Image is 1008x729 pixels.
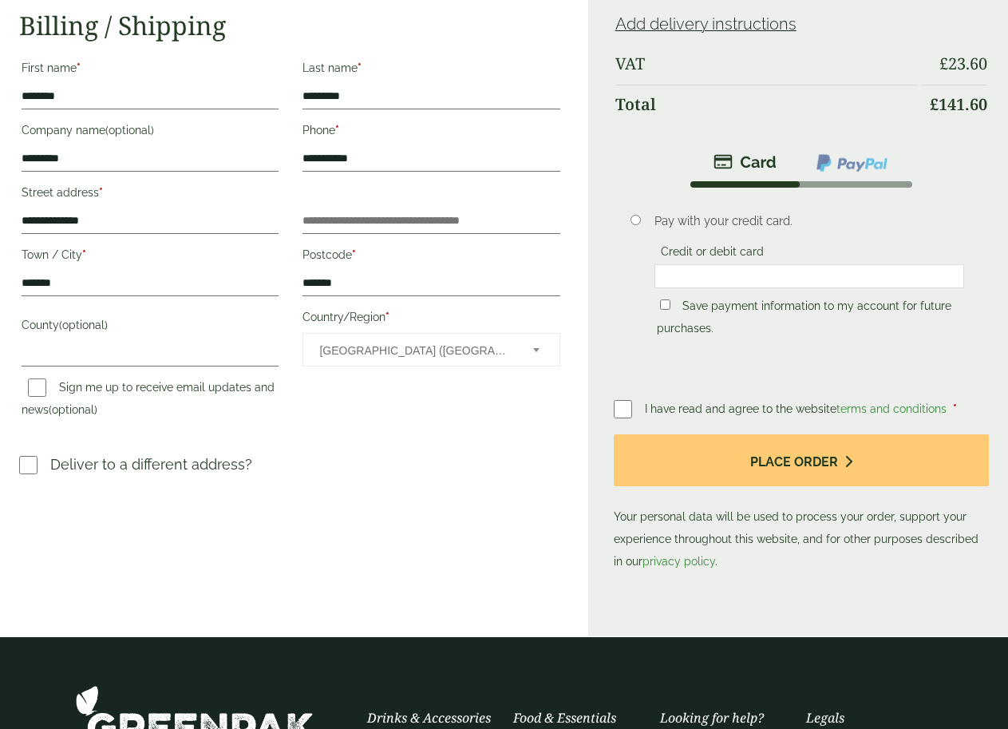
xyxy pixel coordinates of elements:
[105,124,154,137] span: (optional)
[302,57,559,84] label: Last name
[352,248,356,261] abbr: required
[22,181,279,208] label: Street address
[302,333,559,366] span: Country/Region
[28,378,46,397] input: Sign me up to receive email updates and news(optional)
[99,186,103,199] abbr: required
[953,402,957,415] abbr: required
[22,244,279,271] label: Town / City
[358,61,362,74] abbr: required
[302,306,559,333] label: Country/Region
[19,10,563,41] h2: Billing / Shipping
[614,434,989,486] button: Place order
[22,314,279,341] label: County
[654,245,770,263] label: Credit or debit card
[615,14,797,34] a: Add delivery instructions
[22,119,279,146] label: Company name
[385,311,389,323] abbr: required
[642,555,715,568] a: privacy policy
[59,319,108,331] span: (optional)
[49,403,97,416] span: (optional)
[815,153,889,173] img: ppcp-gateway.png
[302,244,559,271] label: Postcode
[22,381,275,421] label: Sign me up to receive email updates and news
[614,434,989,573] p: Your personal data will be used to process your order, support your experience throughout this we...
[654,212,964,230] p: Pay with your credit card.
[836,402,947,415] a: terms and conditions
[659,269,959,283] iframe: Secure card payment input frame
[939,53,987,74] bdi: 23.60
[939,53,948,74] span: £
[645,402,950,415] span: I have read and agree to the website
[77,61,81,74] abbr: required
[930,93,939,115] span: £
[319,334,511,367] span: United Kingdom (UK)
[335,124,339,137] abbr: required
[50,454,252,475] p: Deliver to a different address?
[22,57,279,84] label: First name
[657,299,951,339] label: Save payment information to my account for future purchases.
[82,248,86,261] abbr: required
[714,153,777,172] img: stripe.png
[615,45,919,83] th: VAT
[930,93,987,115] bdi: 141.60
[615,85,919,124] th: Total
[302,119,559,146] label: Phone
